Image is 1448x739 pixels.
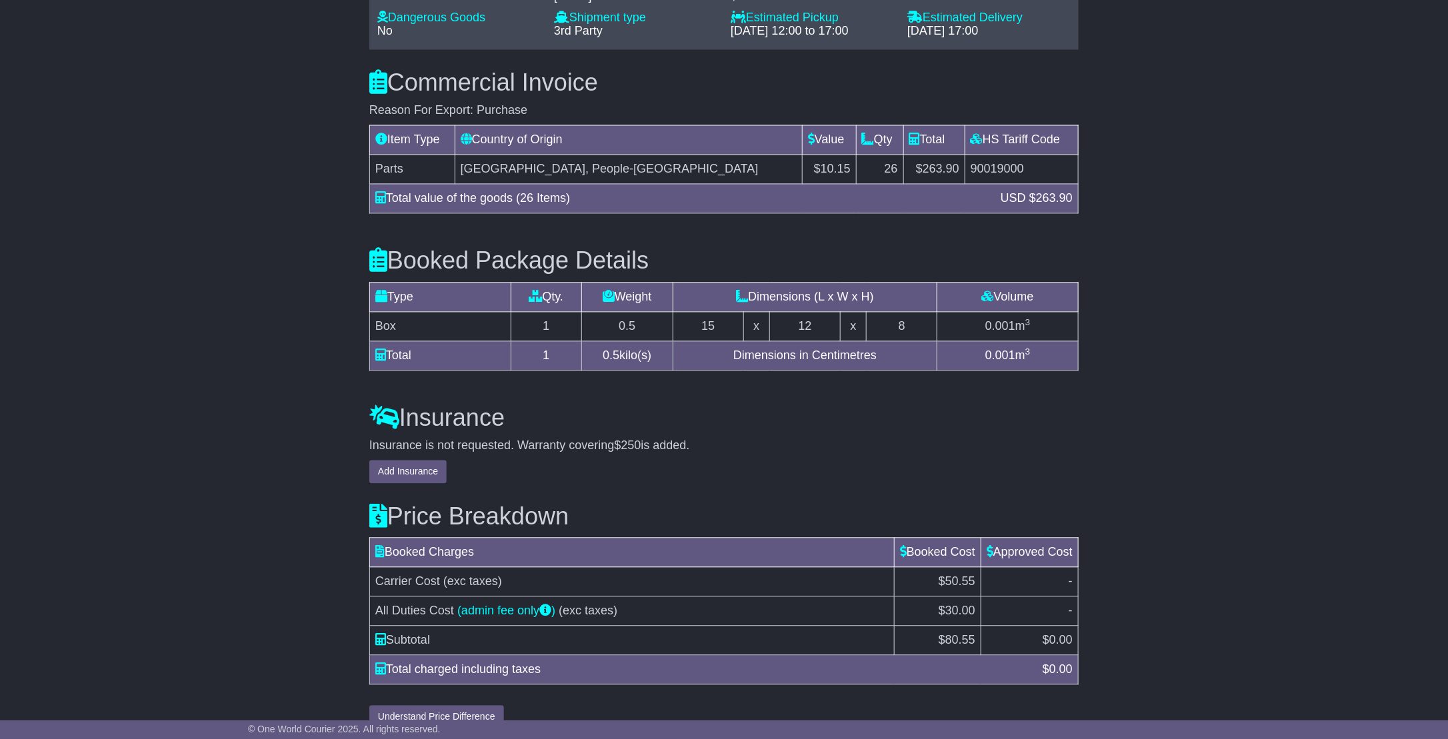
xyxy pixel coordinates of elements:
span: (exc taxes) [443,575,502,588]
td: 15 [673,312,743,341]
span: $30.00 [939,604,975,618]
td: Item Type [370,125,455,155]
sup: 3 [1025,318,1031,328]
td: 0.5 [581,312,673,341]
div: USD $263.90 [994,190,1079,208]
td: 1 [511,341,581,370]
button: Understand Price Difference [369,706,504,729]
span: $50.55 [939,575,975,588]
td: 90019000 [965,155,1078,184]
td: Weight [581,283,673,312]
td: Country of Origin [455,125,802,155]
div: $ [1036,661,1079,679]
td: Booked Charges [370,538,895,568]
td: Volume [937,283,1079,312]
span: 80.55 [945,634,975,647]
td: m [937,341,1079,370]
span: 3rd Party [554,25,603,38]
td: Dimensions (L x W x H) [673,283,937,312]
td: Dimensions in Centimetres [673,341,937,370]
td: $263.90 [903,155,965,184]
td: 26 [856,155,903,184]
button: Add Insurance [369,460,447,484]
td: Type [370,283,511,312]
td: Qty. [511,283,581,312]
td: Parts [370,155,455,184]
td: Box [370,312,511,341]
div: Total charged including taxes [369,661,1036,679]
td: kilo(s) [581,341,673,370]
span: 0.00 [1049,634,1073,647]
span: $250 [615,439,641,452]
td: Total [370,341,511,370]
td: x [743,312,769,341]
td: $ [894,626,981,656]
td: $ [981,626,1078,656]
td: [GEOGRAPHIC_DATA], People-[GEOGRAPHIC_DATA] [455,155,802,184]
span: No [377,25,393,38]
td: Value [802,125,856,155]
span: 0.001 [985,320,1015,333]
span: 0.001 [985,349,1015,363]
td: HS Tariff Code [965,125,1078,155]
div: Insurance is not requested. Warranty covering is added. [369,439,1079,454]
div: [DATE] 12:00 to 17:00 [731,25,894,39]
a: (admin fee only) [457,604,555,618]
div: Estimated Delivery [907,11,1071,25]
div: Dangerous Goods [377,11,541,25]
td: m [937,312,1079,341]
span: 0.5 [603,349,619,363]
td: 1 [511,312,581,341]
span: Carrier Cost [375,575,440,588]
h3: Insurance [369,405,1079,432]
sup: 3 [1025,347,1031,357]
td: 8 [867,312,937,341]
div: Shipment type [554,11,717,25]
div: [DATE] 17:00 [907,25,1071,39]
h3: Booked Package Details [369,248,1079,275]
td: Total [903,125,965,155]
td: Approved Cost [981,538,1078,568]
h3: Commercial Invoice [369,70,1079,97]
td: $10.15 [802,155,856,184]
span: © One World Courier 2025. All rights reserved. [248,724,441,734]
td: x [840,312,866,341]
span: (exc taxes) [559,604,617,618]
h3: Price Breakdown [369,504,1079,530]
span: 0.00 [1049,663,1073,676]
span: - [1069,604,1073,618]
td: Qty [856,125,903,155]
div: Reason For Export: Purchase [369,104,1079,119]
span: All Duties Cost [375,604,454,618]
span: - [1069,575,1073,588]
td: Booked Cost [894,538,981,568]
td: Subtotal [370,626,895,656]
div: Estimated Pickup [731,11,894,25]
div: Total value of the goods (26 Items) [369,190,994,208]
td: 12 [770,312,841,341]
